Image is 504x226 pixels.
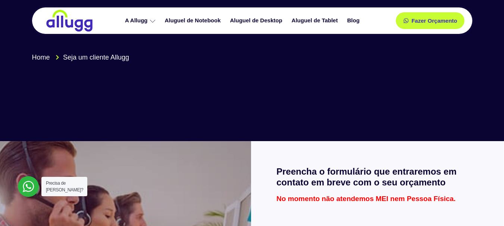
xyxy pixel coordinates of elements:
img: locação de TI é Allugg [45,9,94,32]
span: Home [32,52,50,63]
a: Aluguel de Tablet [288,14,344,27]
span: Precisa de [PERSON_NAME]? [46,181,83,192]
h2: Preencha o formulário que entraremos em contato em breve com o seu orçamento [276,166,479,188]
span: Fazer Orçamento [411,18,457,23]
p: No momento não atendemos MEI nem Pessoa Física. [276,195,479,202]
a: A Allugg [121,14,161,27]
a: Blog [343,14,365,27]
span: Seja um cliente Allugg [61,52,129,63]
a: Fazer Orçamento [396,12,465,29]
a: Aluguel de Notebook [161,14,226,27]
a: Aluguel de Desktop [226,14,288,27]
